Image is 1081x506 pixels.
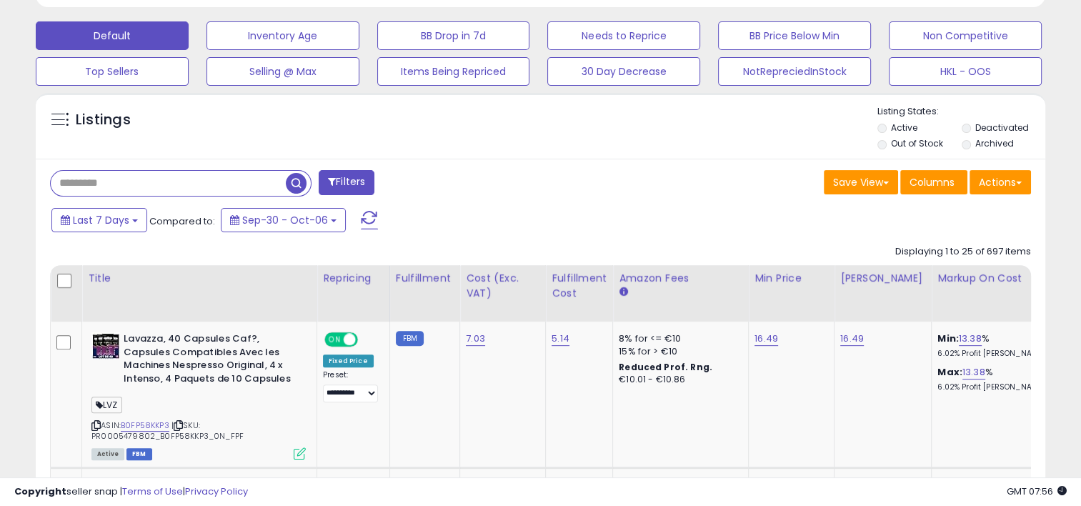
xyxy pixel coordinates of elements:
button: 30 Day Decrease [547,57,700,86]
p: Listing States: [877,105,1045,119]
p: 6.02% Profit [PERSON_NAME] [937,349,1056,359]
label: Active [891,121,917,134]
b: Min: [937,332,959,345]
b: Max: [937,365,962,379]
a: 16.49 [754,332,778,346]
div: % [937,332,1056,359]
button: NotRepreciedInStock [718,57,871,86]
label: Out of Stock [891,137,943,149]
small: Amazon Fees. [619,286,627,299]
div: Displaying 1 to 25 of 697 items [895,245,1031,259]
button: Inventory Age [206,21,359,50]
a: 5.14 [552,332,569,346]
div: Fulfillment [396,271,454,286]
img: 415x6yGIzlL._SL40_.jpg [91,332,120,359]
span: OFF [356,334,379,346]
button: Default [36,21,189,50]
a: 13.38 [962,365,985,379]
button: BB Price Below Min [718,21,871,50]
div: Title [88,271,311,286]
div: 8% for <= €10 [619,332,737,345]
p: 6.02% Profit [PERSON_NAME] [937,382,1056,392]
button: Items Being Repriced [377,57,530,86]
button: Selling @ Max [206,57,359,86]
span: FBM [126,448,152,460]
button: BB Drop in 7d [377,21,530,50]
a: Privacy Policy [185,485,248,498]
h5: Listings [76,110,131,130]
a: 13.38 [959,332,982,346]
span: Sep-30 - Oct-06 [242,213,328,227]
div: Amazon Fees [619,271,742,286]
span: All listings currently available for purchase on Amazon [91,448,124,460]
span: LVZ [91,397,122,413]
button: Non Competitive [889,21,1042,50]
div: Fulfillment Cost [552,271,607,301]
a: Terms of Use [122,485,183,498]
b: Lavazza, 40 Capsules Caf?, Capsules Compatibles Avec les Machines Nespresso Original, 4 x Intenso... [124,332,297,389]
div: Preset: [323,370,379,402]
div: Repricing [323,271,384,286]
button: Filters [319,170,374,195]
button: Top Sellers [36,57,189,86]
a: 7.03 [466,332,485,346]
div: [PERSON_NAME] [840,271,925,286]
a: 16.49 [840,332,864,346]
span: ON [326,334,344,346]
button: Last 7 Days [51,208,147,232]
strong: Copyright [14,485,66,498]
button: Columns [900,170,967,194]
b: Reduced Prof. Rng. [619,361,712,373]
label: Archived [975,137,1014,149]
div: seller snap | | [14,485,248,499]
div: €10.01 - €10.86 [619,374,737,386]
button: Save View [824,170,898,194]
div: Fixed Price [323,354,374,367]
button: HKL - OOS [889,57,1042,86]
div: Min Price [754,271,828,286]
span: Last 7 Days [73,213,129,227]
th: The percentage added to the cost of goods (COGS) that forms the calculator for Min & Max prices. [932,265,1067,322]
div: % [937,366,1056,392]
a: B0FP58KKP3 [121,420,169,432]
button: Sep-30 - Oct-06 [221,208,346,232]
button: Needs to Reprice [547,21,700,50]
div: 15% for > €10 [619,345,737,358]
span: 2025-10-14 07:56 GMT [1007,485,1067,498]
span: | SKU: PR0005479802_B0FP58KKP3_0N_FPF [91,420,244,441]
div: ASIN: [91,332,306,458]
div: Markup on Cost [937,271,1061,286]
label: Deactivated [975,121,1029,134]
small: FBM [396,331,424,346]
span: Columns [910,175,955,189]
span: Compared to: [149,214,215,228]
button: Actions [970,170,1031,194]
div: Cost (Exc. VAT) [466,271,539,301]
